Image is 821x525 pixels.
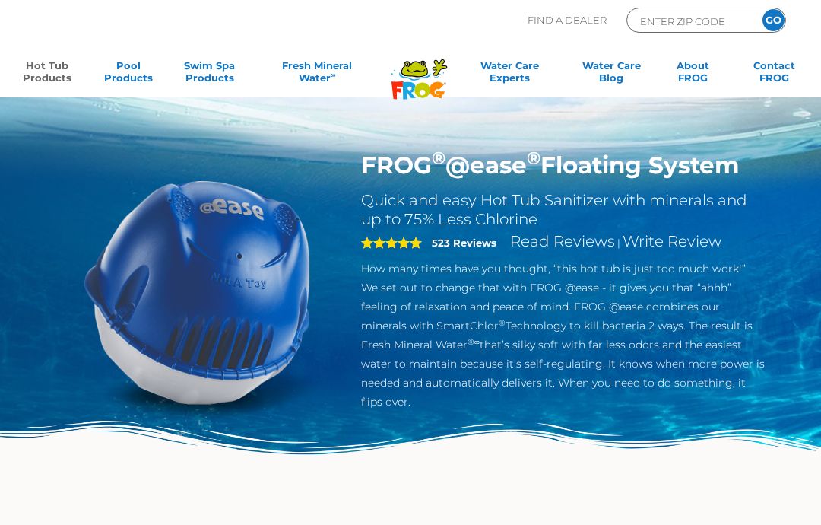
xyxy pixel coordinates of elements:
[432,147,445,169] sup: ®
[580,59,643,90] a: Water CareBlog
[510,232,615,250] a: Read Reviews
[178,59,241,90] a: Swim SpaProducts
[259,59,375,90] a: Fresh MineralWater∞
[97,59,160,90] a: PoolProducts
[361,237,422,249] span: 5
[331,71,336,79] sup: ∞
[617,237,620,249] span: |
[499,318,506,328] sup: ®
[528,8,607,33] p: Find A Dealer
[361,151,765,180] h1: FROG @ease Floating System
[15,59,78,90] a: Hot TubProducts
[458,59,562,90] a: Water CareExperts
[361,259,765,412] p: How many times have you thought, “this hot tub is just too much work!” We set out to change that ...
[56,151,338,433] img: hot-tub-product-atease-system.png
[527,147,540,169] sup: ®
[623,232,721,250] a: Write Review
[432,237,496,249] strong: 523 Reviews
[361,191,765,229] h2: Quick and easy Hot Tub Sanitizer with minerals and up to 75% Less Chlorine
[743,59,806,90] a: ContactFROG
[383,40,455,100] img: Frog Products Logo
[661,59,724,90] a: AboutFROG
[762,9,785,31] input: GO
[468,337,480,347] sup: ®∞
